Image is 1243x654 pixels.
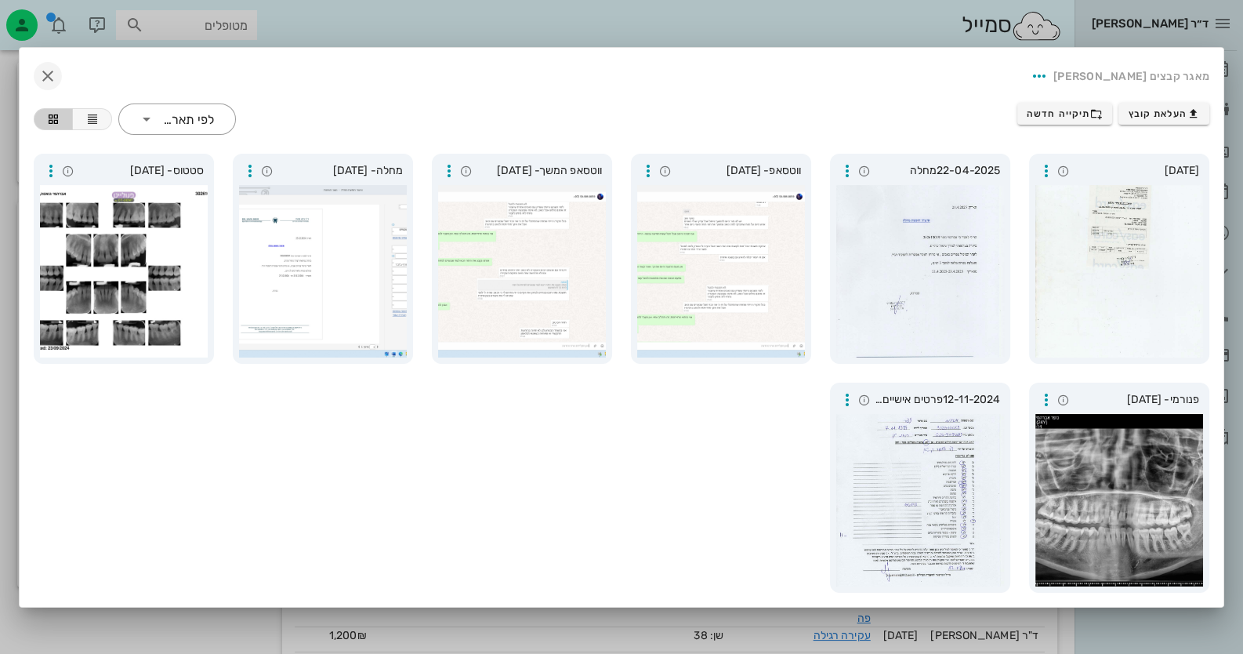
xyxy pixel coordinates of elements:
div: לפי תאריך [161,113,214,127]
span: [DATE] [1074,162,1199,180]
span: העלאת קובץ [1129,107,1200,120]
span: 12-11-2024פרטים אישיים+בריאות [875,391,1000,409]
span: ווטסאפ- [DATE] [676,162,801,180]
span: מחלה- [DATE] [277,162,403,180]
span: 22-04-2025מחלה [875,162,1000,180]
span: ווטסאפ המשך- [DATE] [477,162,602,180]
button: העלאת קובץ [1118,103,1209,125]
span: פנורמי- [DATE] [1074,391,1199,409]
div: לפי תאריך [118,104,236,135]
button: תיקייה חדשה [1017,103,1113,125]
span: סטטוס- [DATE] [78,162,204,180]
span: תיקייה חדשה [1027,107,1103,120]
